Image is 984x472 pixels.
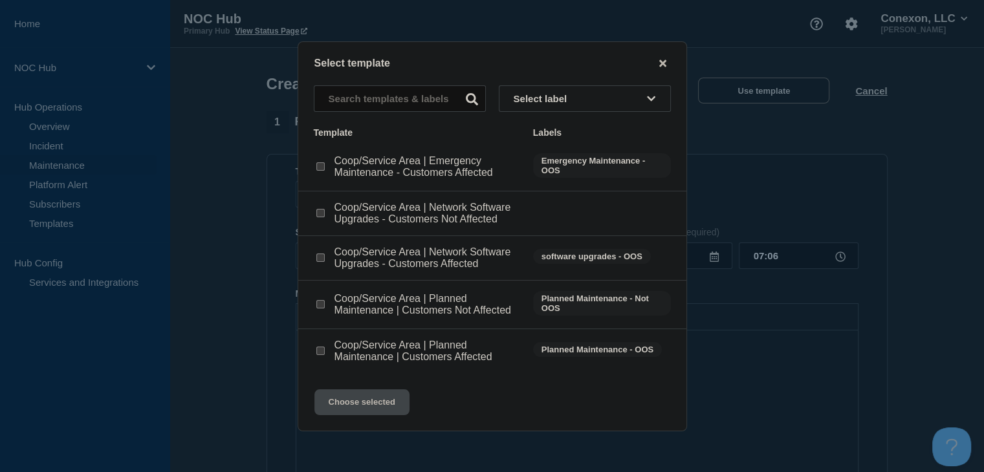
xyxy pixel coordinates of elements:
[316,253,325,262] input: Coop/Service Area | Network Software Upgrades - Customers Affected checkbox
[334,202,520,225] p: Coop/Service Area | Network Software Upgrades - Customers Not Affected
[298,58,686,70] div: Select template
[334,293,520,316] p: Coop/Service Area | Planned Maintenance | Customers Not Affected
[533,153,671,178] span: Emergency Maintenance - OOS
[314,389,410,415] button: Choose selected
[533,342,662,357] span: Planned Maintenance - OOS
[514,93,573,104] span: Select label
[316,300,325,308] input: Coop/Service Area | Planned Maintenance | Customers Not Affected checkbox
[316,347,325,355] input: Coop/Service Area | Planned Maintenance | Customers Affected checkbox
[533,249,651,264] span: software upgrades - OOS
[533,127,671,138] div: Labels
[334,246,520,270] p: Coop/Service Area | Network Software Upgrades - Customers Affected
[316,162,325,171] input: Coop/Service Area | Emergency Maintenance - Customers Affected checkbox
[314,85,486,112] input: Search templates & labels
[533,291,671,316] span: Planned Maintenance - Not OOS
[314,127,520,138] div: Template
[499,85,671,112] button: Select label
[334,339,520,363] p: Coop/Service Area | Planned Maintenance | Customers Affected
[334,155,520,178] p: Coop/Service Area | Emergency Maintenance - Customers Affected
[316,209,325,217] input: Coop/Service Area | Network Software Upgrades - Customers Not Affected checkbox
[655,58,670,70] button: close button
